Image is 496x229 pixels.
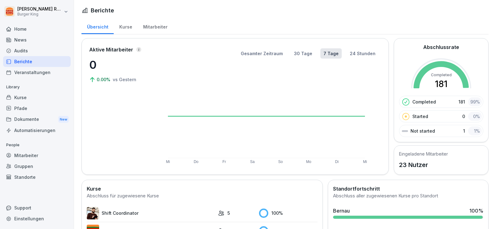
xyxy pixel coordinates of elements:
[335,160,338,164] text: Di
[87,207,215,219] a: Shift Coordinator
[291,48,315,59] button: 30 Tage
[399,160,448,170] p: 23 Nutzer
[463,128,465,134] p: 1
[3,202,71,213] div: Support
[91,6,114,15] h1: Berichte
[3,114,71,125] div: Dokumente
[138,18,173,34] a: Mitarbeiter
[423,43,459,51] h2: Abschlussrate
[399,151,448,157] h5: Eingeladene Mitarbeiter
[462,113,465,120] p: 0
[320,48,342,59] button: 7 Tage
[3,24,71,34] a: Home
[3,34,71,45] a: News
[468,112,482,121] div: 0 %
[87,185,318,192] h2: Kurse
[333,207,350,214] div: Bernau
[250,160,255,164] text: Sa
[3,82,71,92] p: Library
[17,7,63,12] p: [PERSON_NAME] Rohrich
[363,160,367,164] text: Mi
[166,160,170,164] text: Mi
[347,48,379,59] button: 24 Stunden
[89,56,151,73] p: 0
[17,12,63,16] p: Burger King
[238,48,286,59] button: Gesamter Zeitraum
[3,213,71,224] a: Einstellungen
[81,18,114,34] a: Übersicht
[227,210,230,216] p: 5
[222,160,226,164] text: Fr
[278,160,283,164] text: So
[87,207,99,219] img: q4kvd0p412g56irxfxn6tm8s.png
[3,140,71,150] p: People
[468,126,482,135] div: 1 %
[259,209,318,218] div: 100 %
[3,103,71,114] a: Pfade
[3,67,71,78] a: Veranstaltungen
[468,97,482,106] div: 99 %
[58,116,69,123] div: New
[412,113,428,120] p: Started
[412,99,436,105] p: Completed
[3,56,71,67] a: Berichte
[3,92,71,103] a: Kurse
[410,128,435,134] p: Not started
[194,160,199,164] text: Do
[87,192,318,200] div: Abschluss für zugewiesene Kurse
[331,205,486,221] a: Bernau100%
[3,114,71,125] a: DokumenteNew
[333,185,483,192] h2: Standortfortschritt
[3,161,71,172] a: Gruppen
[97,76,112,83] p: 0.00%
[333,192,483,200] div: Abschluss aller zugewiesenen Kurse pro Standort
[469,207,483,214] div: 100 %
[3,150,71,161] a: Mitarbeiter
[459,99,465,105] p: 181
[306,160,311,164] text: Mo
[3,172,71,183] a: Standorte
[3,45,71,56] a: Audits
[3,125,71,136] a: Automatisierungen
[114,18,138,34] a: Kurse
[113,76,136,83] p: vs Gestern
[89,46,133,53] p: Aktive Mitarbeiter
